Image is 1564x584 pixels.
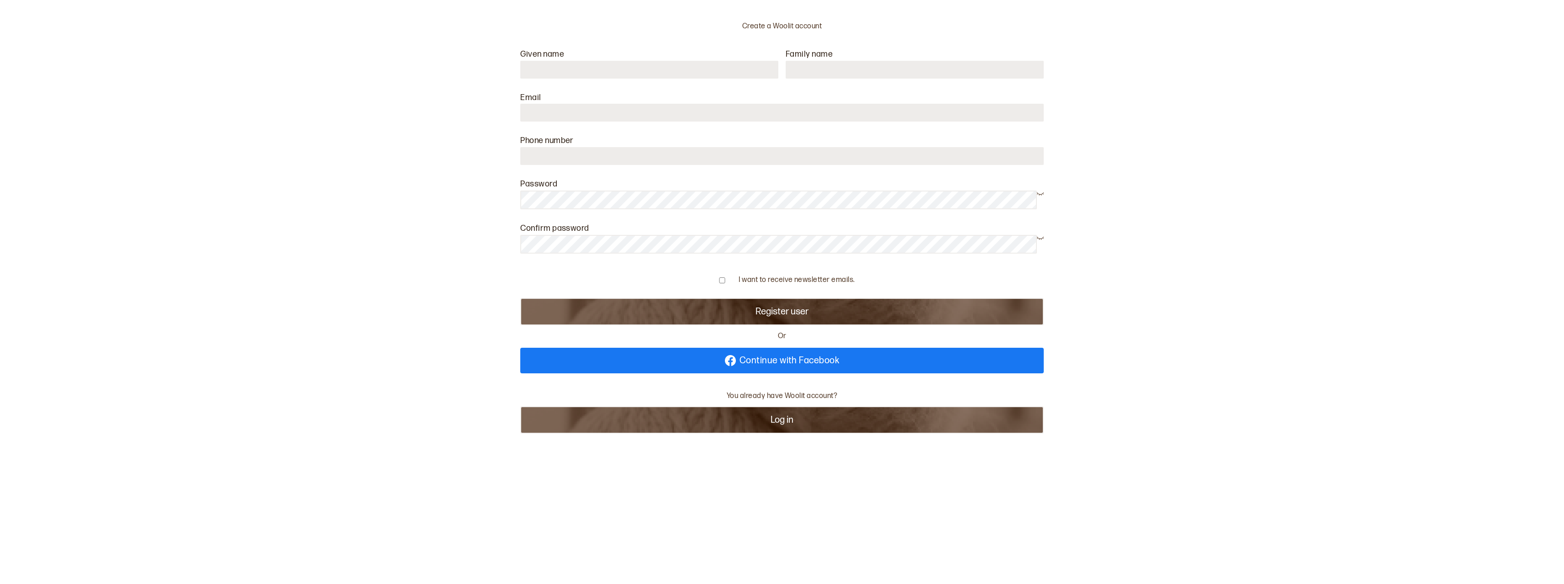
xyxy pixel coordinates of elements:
[520,179,557,189] label: Password
[520,22,1044,32] p: Create a Woolit account
[727,392,837,401] p: You already have Woolit account?
[740,356,840,365] span: Continue with Facebook
[520,93,541,102] label: Email
[520,298,1044,325] button: Register user
[774,332,790,341] span: Or
[520,348,1044,373] a: Continue with Facebook
[520,49,564,59] label: Given name
[520,406,1044,434] button: Log in
[520,136,574,145] label: Phone number
[739,276,855,285] label: I want to receive newsletter emails.
[786,49,833,59] label: Family name
[520,223,589,233] label: Confirm password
